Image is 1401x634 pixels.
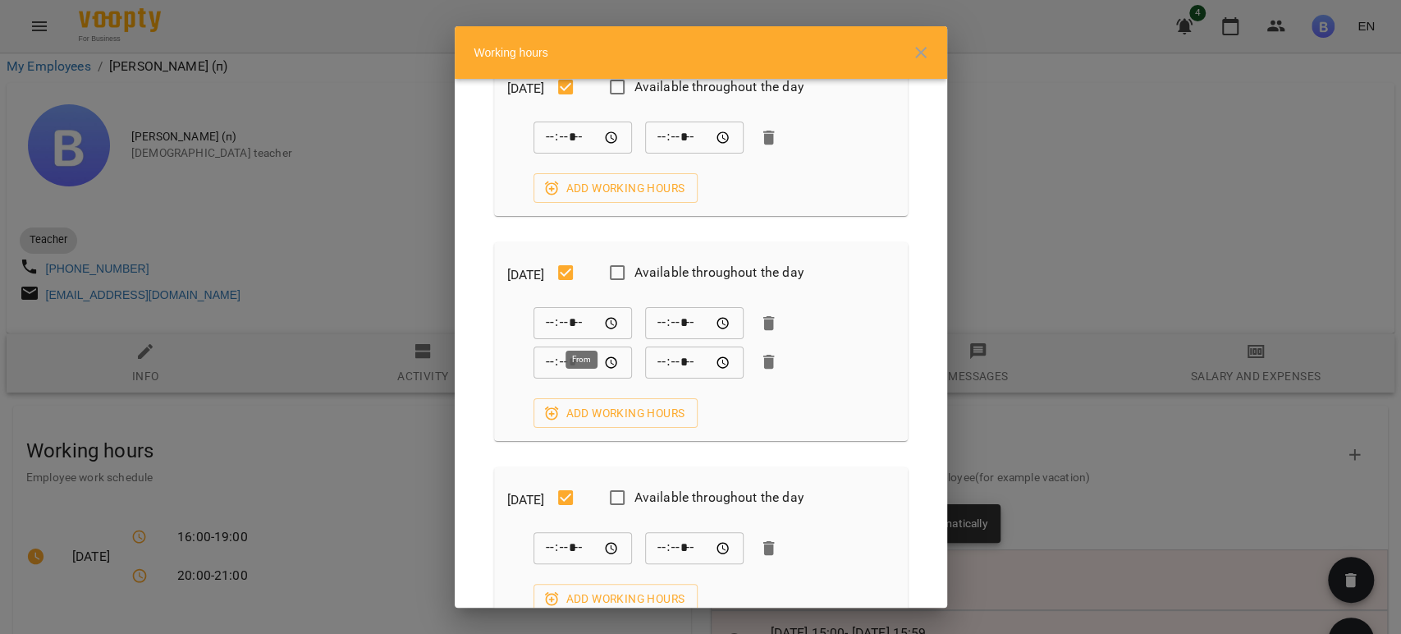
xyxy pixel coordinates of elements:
div: From [533,122,632,154]
button: Delete [757,311,781,336]
div: To [645,532,744,565]
button: Add working hours [533,398,698,428]
div: From [533,532,632,565]
div: To [645,307,744,340]
button: Delete [757,536,781,561]
span: Available throughout the day [634,263,804,283]
h6: [DATE] [507,489,545,512]
button: Delete [757,126,781,150]
h6: [DATE] [507,264,545,287]
div: From [533,346,632,379]
button: Add working hours [533,173,698,203]
div: Working hours [455,26,947,79]
span: Available throughout the day [634,488,804,508]
span: Available throughout the day [634,77,804,97]
span: Add working hours [547,589,685,609]
span: Add working hours [547,178,685,198]
h6: [DATE] [507,77,545,100]
span: Add working hours [547,403,685,423]
div: To [645,122,744,154]
button: Add working hours [533,584,698,613]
